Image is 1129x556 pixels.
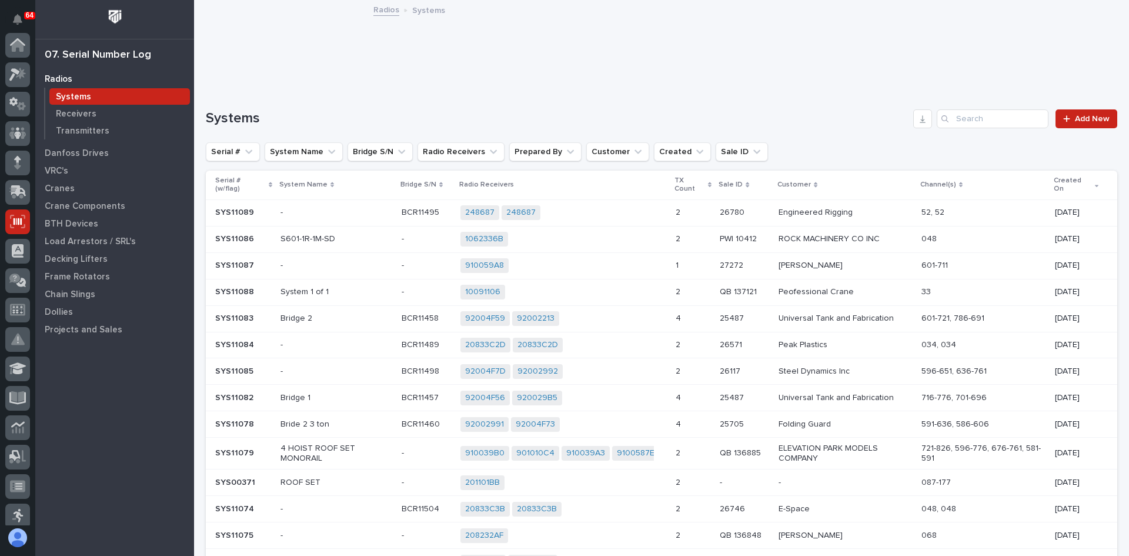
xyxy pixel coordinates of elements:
p: SYS11074 [215,502,256,514]
p: - [280,340,392,350]
a: 20833C3B [517,504,557,514]
p: - [280,531,392,541]
p: 52, 52 [921,208,1046,218]
button: Serial # [206,142,260,161]
p: 596-651, 636-761 [921,367,1046,377]
p: BCR11457 [402,391,441,403]
p: SYS11087 [215,258,256,271]
p: Frame Rotators [45,272,110,282]
p: 26746 [720,502,747,514]
p: Dollies [45,307,73,318]
a: 910039B0 [465,448,505,458]
div: Notifications64 [15,14,30,33]
tr: SYS11089SYS11089 -BCR11495BCR11495 248687 248687 22 2678026780 Engineered Rigging52, 52[DATE] [206,199,1117,226]
p: 048, 048 [921,504,1046,514]
p: [DATE] [1055,531,1098,541]
a: Transmitters [45,122,194,139]
p: Danfoss Drives [45,148,109,159]
p: PWI 10412 [720,232,759,244]
button: Prepared By [509,142,582,161]
p: Channel(s) [920,178,956,191]
button: Customer [586,142,649,161]
p: System Name [279,178,328,191]
p: - [280,367,392,377]
p: SYS11084 [215,338,256,350]
p: 33 [921,287,1046,297]
p: SYS11082 [215,391,256,403]
p: 2 [676,338,683,350]
button: Bridge S/N [348,142,413,161]
a: 910059A8 [465,261,504,271]
a: Crane Components [35,197,194,215]
a: 910039A3 [566,448,605,458]
p: Projects and Sales [45,325,122,335]
p: - [280,504,392,514]
p: ROOF SET [280,478,392,488]
button: users-avatar [5,525,30,550]
a: 92002213 [517,314,555,324]
p: 591-636, 586-606 [921,420,1046,430]
p: S601-1R-1M-SD [280,234,392,244]
tr: SYS11085SYS11085 -BCR11498BCR11498 92004F7D 92002992 22 2611726117 Steel Dynamics Inc596-651, 636... [206,358,1117,385]
p: - [402,232,406,244]
p: [PERSON_NAME] [779,531,912,541]
p: - [402,285,406,297]
p: SYS11086 [215,232,256,244]
a: Receivers [45,105,194,122]
p: Load Arrestors / SRL's [45,237,136,247]
p: 4 [676,417,683,430]
p: BCR11460 [402,417,442,430]
p: Sale ID [719,178,743,191]
p: [DATE] [1055,340,1098,350]
p: Systems [412,3,445,16]
p: SYS11083 [215,311,256,324]
p: 601-721, 786-691 [921,314,1046,324]
a: 248687 [506,208,536,218]
a: Frame Rotators [35,268,194,285]
p: Customer [777,178,811,191]
p: 26780 [720,205,747,218]
p: [DATE] [1055,234,1098,244]
p: SYS11078 [215,417,256,430]
p: 2 [676,475,683,488]
p: TX Count [674,174,705,196]
p: 2 [676,364,683,377]
a: 20833C2D [517,340,558,350]
tr: SYS11075SYS11075 --- 208232AF 22 QB 136848QB 136848 [PERSON_NAME]068[DATE] [206,522,1117,549]
p: 2 [676,232,683,244]
p: [DATE] [1055,420,1098,430]
a: 92004F56 [465,393,505,403]
p: 1 [676,258,681,271]
p: BCR11458 [402,311,441,324]
a: Add New [1055,109,1117,128]
a: 10091106 [465,287,500,297]
a: 208232AF [465,531,503,541]
p: - [402,258,406,271]
tr: SYS11083SYS11083 Bridge 2BCR11458BCR11458 92004F59 92002213 44 2548725487 Universal Tank and Fabr... [206,305,1117,332]
p: SYS11088 [215,285,256,297]
p: Universal Tank and Fabrication [779,393,912,403]
p: 4 [676,391,683,403]
a: Chain Slings [35,285,194,303]
p: 716-776, 701-696 [921,393,1046,403]
button: System Name [265,142,343,161]
input: Search [937,109,1048,128]
p: [PERSON_NAME] [779,261,912,271]
a: 92004F7D [465,367,506,377]
tr: SYS11079SYS11079 4 HOIST ROOF SET MONORAIL-- 910039B0 901010C4 910039A3 9100587E 22 QB 136885QB 1... [206,438,1117,470]
div: 07. Serial Number Log [45,49,151,62]
a: VRC's [35,162,194,179]
p: Created On [1054,174,1092,196]
p: QB 137121 [720,285,759,297]
p: ELEVATION PARK MODELS COMPANY [779,444,912,464]
tr: SYS11086SYS11086 S601-1R-1M-SD-- 1062336B 22 PWI 10412PWI 10412 ROCK MACHINERY CO INC048[DATE] [206,226,1117,252]
button: Notifications [5,7,30,32]
p: - [402,475,406,488]
p: [DATE] [1055,448,1098,458]
a: 901010C4 [516,448,555,458]
tr: SYS11078SYS11078 Bride 2 3 tonBCR11460BCR11460 92002991 92004F73 44 2570525705 Folding Guard591-6... [206,411,1117,438]
p: Bridge 1 [280,393,392,403]
a: 92002992 [517,367,558,377]
p: E-Space [779,504,912,514]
